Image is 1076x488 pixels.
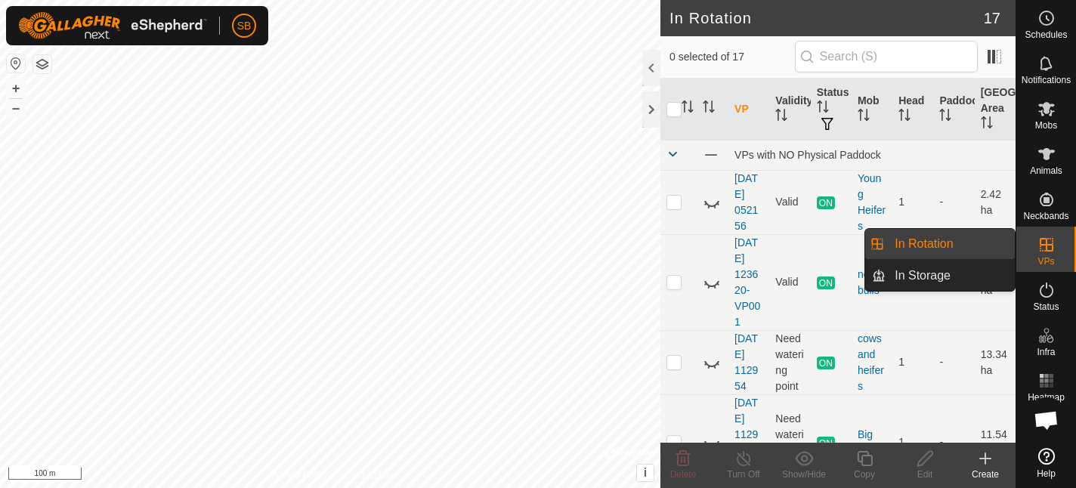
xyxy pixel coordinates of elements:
div: cowsand heifers [858,331,886,394]
a: In Rotation [886,229,1015,259]
th: Validity [769,79,810,141]
span: VPs [1037,257,1054,266]
td: Need watering point [769,330,810,394]
div: Edit [895,468,955,481]
th: Paddock [933,79,974,141]
button: Reset Map [7,54,25,73]
span: 17 [984,7,1000,29]
span: ON [817,437,835,449]
span: In Storage [895,267,951,285]
span: SB [237,18,252,34]
span: In Rotation [895,235,953,253]
th: Status [811,79,852,141]
p-sorticon: Activate to sort [817,103,829,115]
th: [GEOGRAPHIC_DATA] Area [975,79,1016,141]
span: 0 selected of 17 [669,49,795,65]
th: Head [892,79,933,141]
td: Valid [769,170,810,234]
p-sorticon: Activate to sort [939,111,951,123]
span: ON [817,196,835,209]
div: Show/Hide [774,468,834,481]
button: Map Layers [33,55,51,73]
span: Animals [1030,166,1062,175]
div: Copy [834,468,895,481]
span: Help [1037,469,1056,478]
span: ON [817,357,835,369]
div: Big Girls [858,427,886,459]
td: 2.42 ha [975,170,1016,234]
div: Turn Off [713,468,774,481]
button: i [637,465,654,481]
div: Young Heifers [858,171,886,234]
span: ON [817,276,835,289]
span: i [644,466,647,479]
a: [DATE] 123620-VP001 [734,236,760,328]
div: new bulls [858,267,886,298]
a: [DATE] 112954-VP007 [734,397,760,488]
a: Privacy Policy [271,468,327,482]
a: In Storage [886,261,1015,291]
p-sorticon: Activate to sort [858,111,870,123]
span: Schedules [1025,30,1067,39]
button: – [7,99,25,117]
span: Infra [1037,347,1055,357]
h2: In Rotation [669,9,984,27]
p-sorticon: Activate to sort [898,111,911,123]
span: Heatmap [1028,393,1065,402]
li: In Rotation [865,229,1015,259]
li: In Storage [865,261,1015,291]
div: Open chat [1024,397,1069,443]
p-sorticon: Activate to sort [682,103,694,115]
td: 13.34 ha [975,330,1016,394]
p-sorticon: Activate to sort [981,119,993,131]
span: Status [1033,302,1059,311]
span: Neckbands [1023,212,1068,221]
div: VPs with NO Physical Paddock [734,149,1010,161]
div: Create [955,468,1016,481]
p-sorticon: Activate to sort [775,111,787,123]
td: - [933,330,974,394]
span: Mobs [1035,121,1057,130]
td: - [933,170,974,234]
p-sorticon: Activate to sort [703,103,715,115]
button: + [7,79,25,97]
td: 1 [892,170,933,234]
a: Contact Us [345,468,390,482]
th: VP [728,79,769,141]
input: Search (S) [795,41,978,73]
span: Delete [670,469,697,480]
a: [DATE] 112954 [734,332,758,392]
th: Mob [852,79,892,141]
td: 1 [892,330,933,394]
img: Gallagher Logo [18,12,207,39]
span: Notifications [1022,76,1071,85]
a: Help [1016,442,1076,484]
a: [DATE] 052156 [734,172,758,232]
td: Valid [769,234,810,330]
